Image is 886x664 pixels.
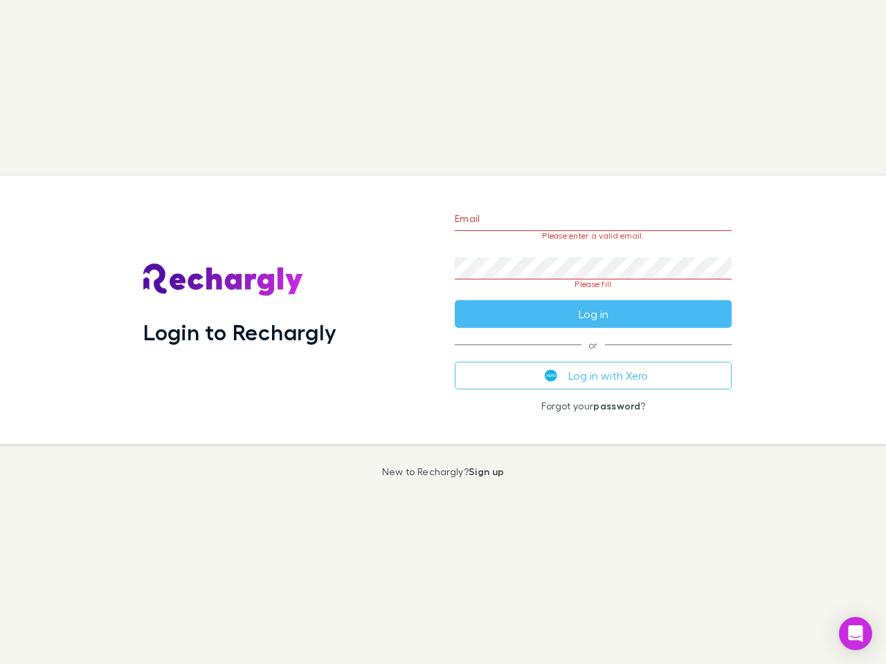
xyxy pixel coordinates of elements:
a: password [593,400,640,412]
img: Xero's logo [545,369,557,382]
h1: Login to Rechargly [143,319,336,345]
p: Please fill [455,279,732,289]
a: Sign up [469,465,504,477]
div: Open Intercom Messenger [839,617,872,650]
button: Log in [455,300,732,328]
button: Log in with Xero [455,362,732,389]
p: Forgot your ? [455,400,732,412]
p: Please enter a valid email. [455,231,732,241]
p: New to Rechargly? [382,466,505,477]
img: Rechargly's Logo [143,264,304,297]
